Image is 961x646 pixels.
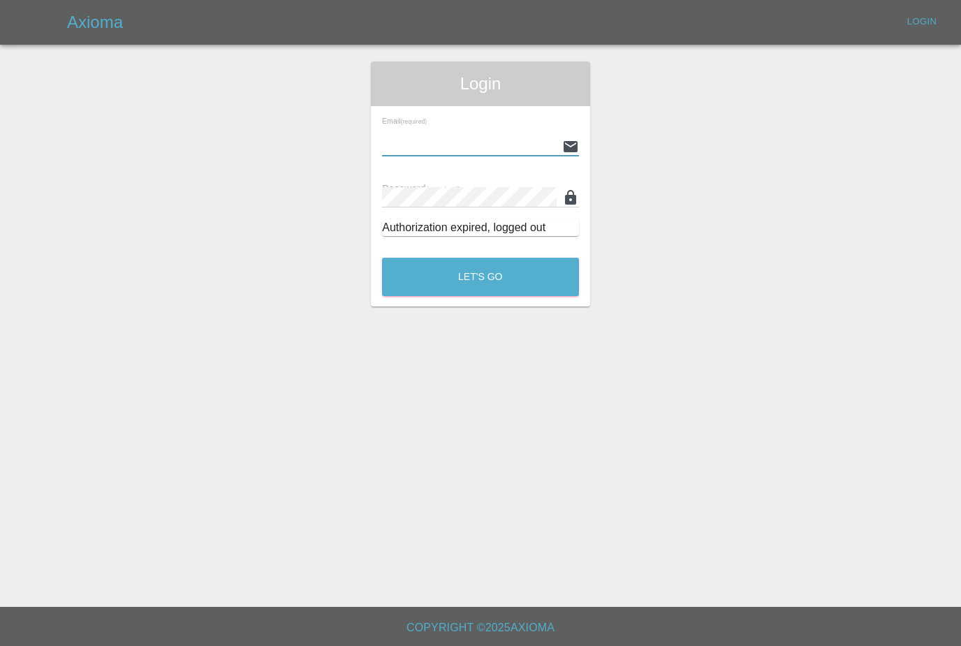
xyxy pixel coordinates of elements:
[900,11,944,33] a: Login
[382,183,460,194] span: Password
[67,11,123,34] h5: Axioma
[11,618,950,638] h6: Copyright © 2025 Axioma
[382,73,579,95] span: Login
[382,219,579,236] div: Authorization expired, logged out
[382,117,427,125] span: Email
[382,258,579,296] button: Let's Go
[401,119,427,125] small: (required)
[426,185,461,193] small: (required)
